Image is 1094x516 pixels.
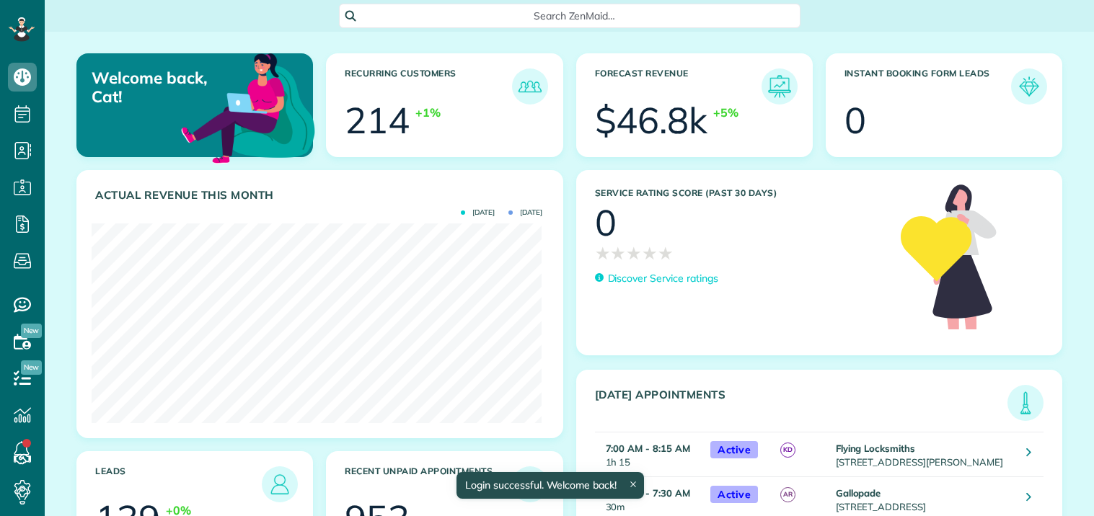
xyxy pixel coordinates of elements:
[1015,72,1044,101] img: icon_form_leads-04211a6a04a5b2264e4ee56bc0799ec3eb69b7e499cbb523a139df1d13a81ae0.png
[516,72,544,101] img: icon_recurring_customers-cf858462ba22bcd05b5a5880d41d6543d210077de5bb9ebc9590e49fd87d84ed.png
[1011,388,1040,417] img: icon_todays_appointments-901f7ab196bb0bea1936b74009e4eb5ffbc2d2711fa7634e0d609ed5ef32b18b.png
[21,360,42,375] span: New
[95,466,262,502] h3: Leads
[832,432,1016,476] td: [STREET_ADDRESS][PERSON_NAME]
[595,188,887,198] h3: Service Rating score (past 30 days)
[606,442,690,454] strong: 7:00 AM - 8:15 AM
[595,68,762,104] h3: Forecast Revenue
[265,470,294,499] img: icon_leads-1bed01f49abd5b7fead27621c3d59655bb73ed531f8eeb49469d10e621d6b896.png
[836,442,915,454] strong: Flying Locksmiths
[642,241,658,266] span: ★
[710,486,758,504] span: Active
[92,68,236,107] p: Welcome back, Cat!
[780,442,795,458] span: KD
[595,388,1008,421] h3: [DATE] Appointments
[345,102,410,138] div: 214
[836,487,881,499] strong: Gallopade
[595,432,704,476] td: 1h 15
[21,324,42,338] span: New
[508,209,542,216] span: [DATE]
[595,241,611,266] span: ★
[595,102,708,138] div: $46.8k
[765,72,794,101] img: icon_forecast_revenue-8c13a41c7ed35a8dcfafea3cbb826a0462acb37728057bba2d056411b612bbbe.png
[780,487,795,502] span: AR
[626,241,642,266] span: ★
[95,189,548,202] h3: Actual Revenue this month
[345,68,511,104] h3: Recurring Customers
[345,466,511,502] h3: Recent unpaid appointments
[516,470,544,499] img: icon_unpaid_appointments-47b8ce3997adf2238b356f14209ab4cced10bd1f174958f3ca8f1d0dd7fffeee.png
[461,209,495,216] span: [DATE]
[844,68,1011,104] h3: Instant Booking Form Leads
[595,271,718,286] a: Discover Service ratings
[844,102,866,138] div: 0
[713,104,738,121] div: +5%
[178,37,318,177] img: dashboard_welcome-42a62b7d889689a78055ac9021e634bf52bae3f8056760290aed330b23ab8690.png
[610,241,626,266] span: ★
[608,271,718,286] p: Discover Service ratings
[710,441,758,459] span: Active
[606,487,690,499] strong: 7:00 AM - 7:30 AM
[658,241,674,266] span: ★
[456,472,644,499] div: Login successful. Welcome back!
[415,104,441,121] div: +1%
[595,205,617,241] div: 0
